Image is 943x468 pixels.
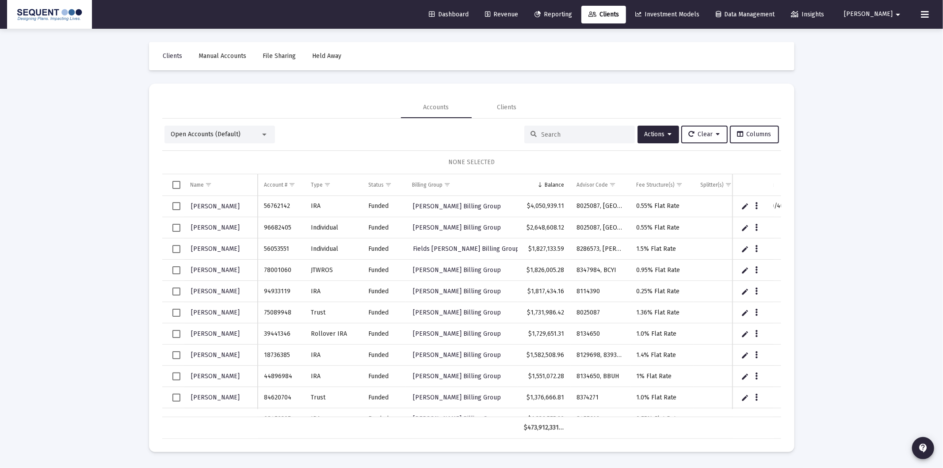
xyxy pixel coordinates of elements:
[630,260,695,281] td: 0.95% Flat Rate
[412,327,502,340] a: [PERSON_NAME] Billing Group
[289,181,295,188] span: Show filter options for column 'Account #'
[570,387,630,408] td: 8374271
[576,181,608,188] div: Advisor Code
[305,408,362,430] td: IRA
[412,221,502,234] a: [PERSON_NAME] Billing Group
[570,345,630,366] td: 8129698, 8393664
[630,345,695,366] td: 1.4% Flat Rate
[570,302,630,323] td: 8025087
[311,181,323,188] div: Type
[191,285,241,298] a: [PERSON_NAME]
[172,245,180,253] div: Select row
[368,266,400,275] div: Funded
[429,11,469,18] span: Dashboard
[191,330,240,338] span: [PERSON_NAME]
[741,351,749,359] a: Edit
[199,52,247,60] span: Manual Accounts
[630,387,695,408] td: 1.0% Flat Rate
[518,345,570,366] td: $1,582,508.96
[730,126,779,143] button: Columns
[676,181,683,188] span: Show filter options for column 'Fee Structure(s)'
[264,181,287,188] div: Account #
[741,288,749,295] a: Edit
[305,302,362,323] td: Trust
[362,174,406,196] td: Column Status
[413,288,501,295] span: [PERSON_NAME] Billing Group
[368,351,400,360] div: Funded
[305,217,362,238] td: Individual
[893,6,903,23] mat-icon: arrow_drop_down
[191,372,240,380] span: [PERSON_NAME]
[163,52,183,60] span: Clients
[741,372,749,380] a: Edit
[368,223,400,232] div: Funded
[368,393,400,402] div: Funded
[518,323,570,345] td: $1,729,651.31
[172,202,180,210] div: Select row
[518,281,570,302] td: $1,817,434.16
[324,181,331,188] span: Show filter options for column 'Type'
[305,174,362,196] td: Column Type
[412,391,502,404] a: [PERSON_NAME] Billing Group
[518,196,570,217] td: $4,050,939.11
[630,408,695,430] td: 0.75% Flat Rate
[172,288,180,295] div: Select row
[305,196,362,217] td: IRA
[172,224,180,232] div: Select row
[305,47,349,65] a: Held Away
[192,47,254,65] a: Manual Accounts
[542,131,628,138] input: Search
[191,309,240,316] span: [PERSON_NAME]
[637,181,675,188] div: Fee Structure(s)
[478,6,525,23] a: Revenue
[444,181,451,188] span: Show filter options for column 'Billing Group'
[635,11,699,18] span: Investment Models
[172,372,180,380] div: Select row
[570,281,630,302] td: 8114390
[172,394,180,402] div: Select row
[485,11,518,18] span: Revenue
[305,345,362,366] td: IRA
[570,196,630,217] td: 8025087, [GEOGRAPHIC_DATA]
[630,366,695,387] td: 1% Flat Rate
[709,6,782,23] a: Data Management
[169,158,774,167] div: NONE SELECTED
[741,330,749,338] a: Edit
[256,47,303,65] a: File Sharing
[833,5,914,23] button: [PERSON_NAME]
[412,306,502,319] a: [PERSON_NAME] Billing Group
[570,260,630,281] td: 8347984, BCYI
[518,302,570,323] td: $1,731,986.42
[191,200,241,213] a: [PERSON_NAME]
[368,287,400,296] div: Funded
[191,391,241,404] a: [PERSON_NAME]
[413,415,501,422] span: [PERSON_NAME] Billing Group
[263,52,296,60] span: File Sharing
[305,238,362,260] td: Individual
[258,174,305,196] td: Column Account #
[694,174,748,196] td: Column Splitter(s)
[413,245,519,253] span: Fields [PERSON_NAME] Billing Group
[518,174,570,196] td: Column Balance
[191,266,240,274] span: [PERSON_NAME]
[630,238,695,260] td: 1.5% Flat Rate
[741,202,749,210] a: Edit
[413,224,501,231] span: [PERSON_NAME] Billing Group
[609,181,616,188] span: Show filter options for column 'Advisor Code'
[784,6,831,23] a: Insights
[305,323,362,345] td: Rollover IRA
[206,181,212,188] span: Show filter options for column 'Name'
[570,366,630,387] td: 8134650, BBUH
[716,11,775,18] span: Data Management
[14,6,85,23] img: Dashboard
[791,11,824,18] span: Insights
[424,103,449,112] div: Accounts
[630,302,695,323] td: 1.36% Flat Rate
[191,203,240,210] span: [PERSON_NAME]
[305,260,362,281] td: JTWROS
[406,174,518,196] td: Column Billing Group
[413,330,501,338] span: [PERSON_NAME] Billing Group
[422,6,476,23] a: Dashboard
[191,221,241,234] a: [PERSON_NAME]
[570,323,630,345] td: 8134650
